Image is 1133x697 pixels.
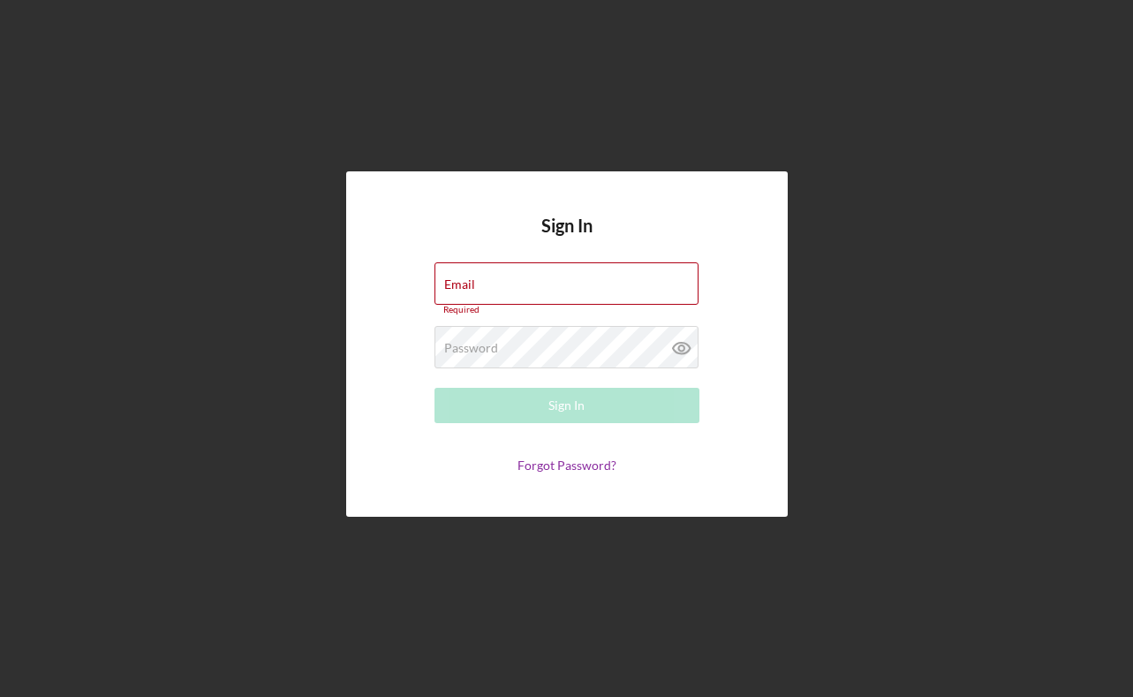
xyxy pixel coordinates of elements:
[434,305,699,315] div: Required
[434,388,699,423] button: Sign In
[541,216,593,262] h4: Sign In
[444,341,498,355] label: Password
[548,388,585,423] div: Sign In
[517,458,616,473] a: Forgot Password?
[444,277,475,292] label: Email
